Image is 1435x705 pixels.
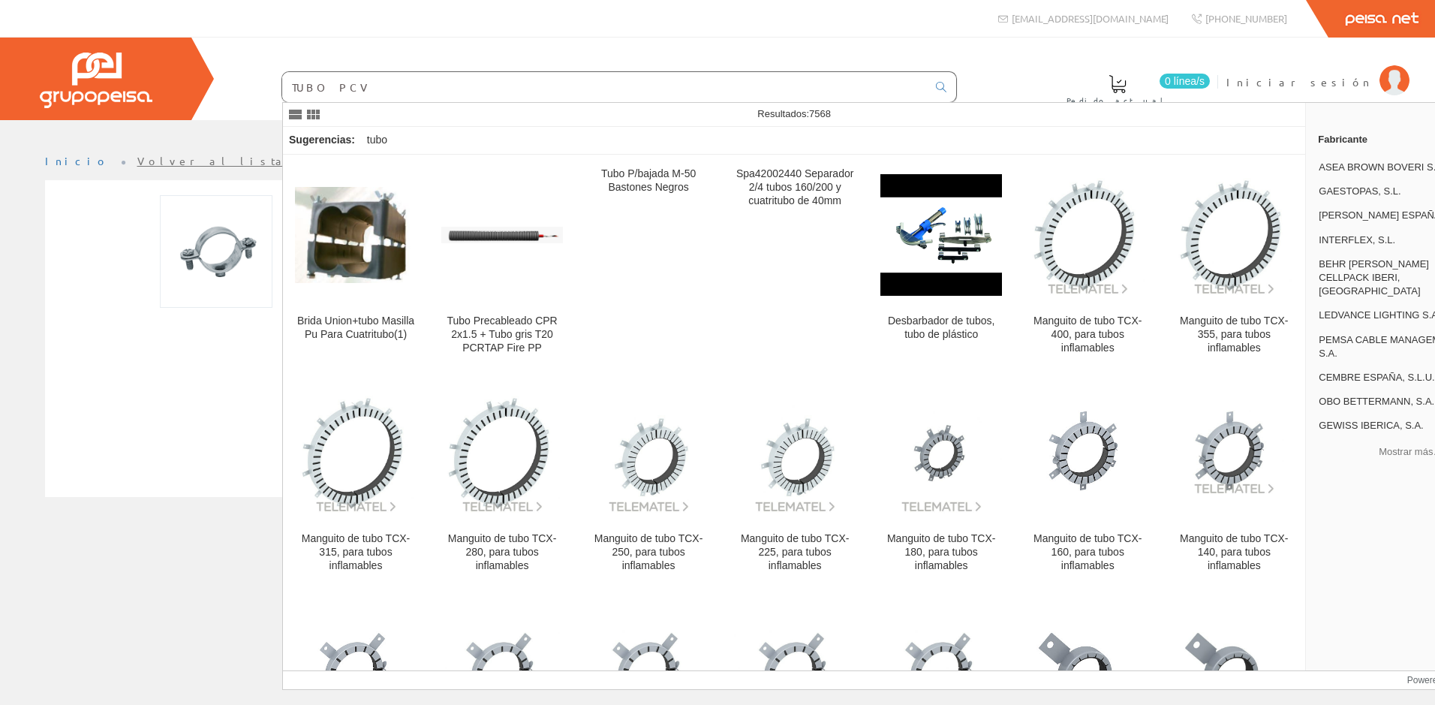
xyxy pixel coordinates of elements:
span: [PHONE_NUMBER] [1205,12,1287,25]
a: Tubo P/bajada M-50 Bastones Negros [576,155,721,372]
a: Manguito de tubo TCX-225, para tubos inflamables Manguito de tubo TCX-225, para tubos inflamables [722,373,868,590]
div: Manguito de tubo TCX-355, para tubos inflamables [1173,315,1295,355]
img: Manguito de tubo TCX-225, para tubos inflamables [734,392,856,514]
div: Manguito de tubo TCX-280, para tubos inflamables [441,532,563,573]
div: Sugerencias: [283,130,358,151]
img: Desbarbador de tubos, tubo de plástico [880,174,1002,296]
a: Manguito de tubo TCX-355, para tubos inflamables Manguito de tubo TCX-355, para tubos inflamables [1161,155,1307,372]
a: Tubo Precableado CPR 2x1.5 + Tubo gris T20 PCRTAP Fire PP Tubo Precableado CPR 2x1.5 + Tubo gris ... [429,155,575,372]
img: Brida Union+tubo Masilla Pu Para Cuatritubo(1) [295,187,417,283]
span: Iniciar sesión [1226,74,1372,89]
a: Manguito de tubo TCX-180, para tubos inflamables Manguito de tubo TCX-180, para tubos inflamables [868,373,1014,590]
img: Manguito de tubo TCX-140, para tubos inflamables [1173,410,1295,496]
img: Manguito de tubo TCX-400, para tubos inflamables [1027,174,1148,296]
img: Grupo Peisa [40,53,152,108]
img: Manguito de tubo TCX-315, para tubos inflamables [295,392,417,514]
a: Inicio [45,154,109,167]
div: Tubo P/bajada M-50 Bastones Negros [588,167,709,194]
div: Manguito de tubo TCX-250, para tubos inflamables [588,532,709,573]
span: 7568 [809,108,831,119]
div: Tubo Precableado CPR 2x1.5 + Tubo gris T20 PCRTAP Fire PP [441,315,563,355]
a: Desbarbador de tubos, tubo de plástico Desbarbador de tubos, tubo de plástico [868,155,1014,372]
img: Manguito de tubo TCX-250, para tubos inflamables [588,392,709,514]
div: Spa42002440 Separador 2/4 tubos 160/200 y cuatritubo de 40mm [734,167,856,208]
span: Resultados: [757,108,831,119]
img: Manguito de tubo TCX-180, para tubos inflamables [880,392,1002,514]
div: Desbarbador de tubos, tubo de plástico [880,315,1002,342]
input: Buscar ... [282,72,927,102]
img: Foto artículo Abrazadera Metal L-35mm Apolo (150x150) [160,195,272,308]
a: Brida Union+tubo Masilla Pu Para Cuatritubo(1) Brida Union+tubo Masilla Pu Para Cuatritubo(1) [283,155,429,372]
img: Manguito de tubo TCX-160, para tubos inflamables [1027,410,1148,496]
a: Manguito de tubo TCX-280, para tubos inflamables Manguito de tubo TCX-280, para tubos inflamables [429,373,575,590]
div: Brida Union+tubo Masilla Pu Para Cuatritubo(1) [295,315,417,342]
div: Manguito de tubo TCX-400, para tubos inflamables [1027,315,1148,355]
a: Volver al listado de productos [137,154,434,167]
a: Manguito de tubo TCX-315, para tubos inflamables Manguito de tubo TCX-315, para tubos inflamables [283,373,429,590]
a: Manguito de tubo TCX-160, para tubos inflamables Manguito de tubo TCX-160, para tubos inflamables [1015,373,1160,590]
span: Pedido actual [1066,93,1169,108]
div: tubo [361,127,393,154]
img: Manguito de tubo TCX-355, para tubos inflamables [1173,174,1295,296]
a: Manguito de tubo TCX-250, para tubos inflamables Manguito de tubo TCX-250, para tubos inflamables [576,373,721,590]
div: Manguito de tubo TCX-140, para tubos inflamables [1173,532,1295,573]
div: Manguito de tubo TCX-225, para tubos inflamables [734,532,856,573]
img: Tubo Precableado CPR 2x1.5 + Tubo gris T20 PCRTAP Fire PP [441,227,563,243]
span: 0 línea/s [1160,74,1210,89]
a: Manguito de tubo TCX-140, para tubos inflamables Manguito de tubo TCX-140, para tubos inflamables [1161,373,1307,590]
div: Manguito de tubo TCX-180, para tubos inflamables [880,532,1002,573]
div: Manguito de tubo TCX-160, para tubos inflamables [1027,532,1148,573]
a: Iniciar sesión [1226,62,1409,77]
span: [EMAIL_ADDRESS][DOMAIN_NAME] [1012,12,1169,25]
div: Manguito de tubo TCX-315, para tubos inflamables [295,532,417,573]
a: Spa42002440 Separador 2/4 tubos 160/200 y cuatritubo de 40mm [722,155,868,372]
img: Manguito de tubo TCX-280, para tubos inflamables [441,392,563,514]
a: Manguito de tubo TCX-400, para tubos inflamables Manguito de tubo TCX-400, para tubos inflamables [1015,155,1160,372]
